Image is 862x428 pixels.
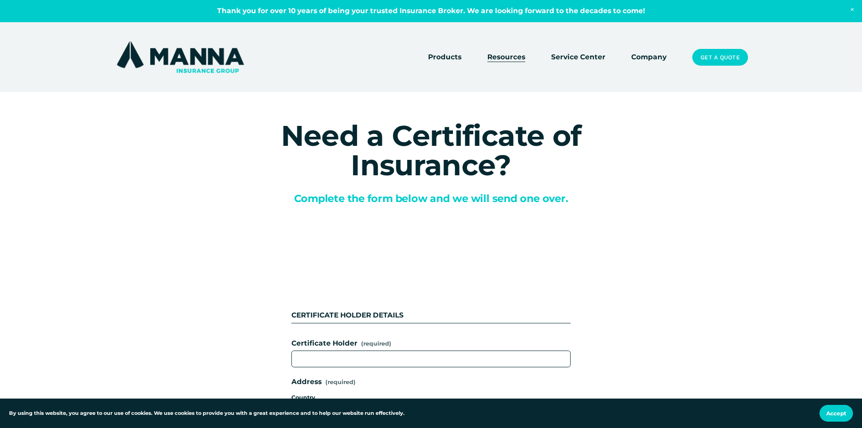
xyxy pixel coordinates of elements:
p: By using this website, you agree to our use of cookies. We use cookies to provide you with a grea... [9,409,405,418]
a: Company [631,51,667,64]
span: Products [428,52,462,63]
span: (required) [361,339,391,348]
a: Get a Quote [692,49,748,66]
span: Resources [487,52,525,63]
div: Country [291,391,571,403]
button: Accept [819,405,853,422]
span: (required) [325,380,356,385]
a: Service Center [551,51,605,64]
span: Complete the form below and we will send one over. [294,192,568,205]
span: Address [291,376,322,388]
span: Accept [826,410,846,417]
a: folder dropdown [428,51,462,64]
a: folder dropdown [487,51,525,64]
div: CERTIFICATE HOLDER DETAILS [291,310,571,323]
span: Certificate Holder [291,338,357,349]
img: Manna Insurance Group [114,39,246,75]
h1: Need a Certificate of Insurance? [221,121,642,180]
